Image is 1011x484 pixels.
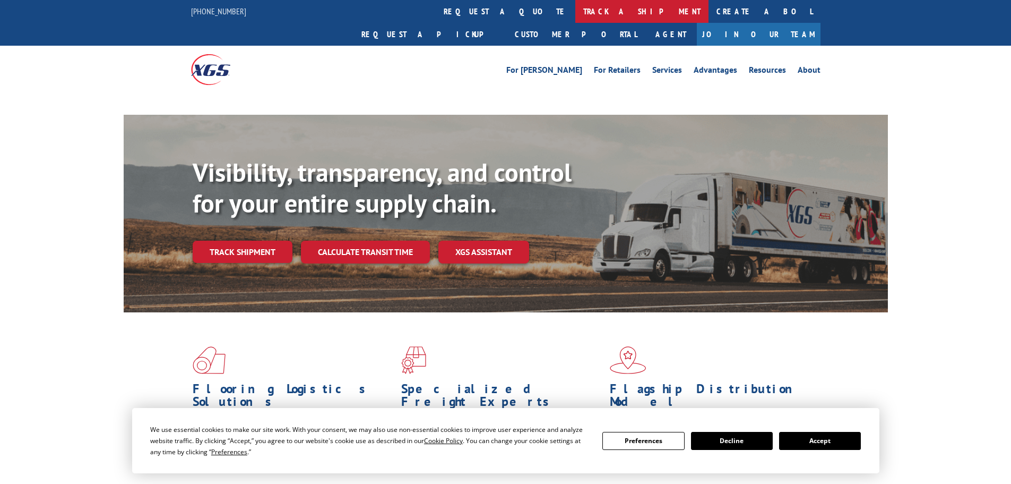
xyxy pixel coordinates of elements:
[506,66,582,78] a: For [PERSON_NAME]
[697,23,820,46] a: Join Our Team
[645,23,697,46] a: Agent
[193,383,393,413] h1: Flooring Logistics Solutions
[150,424,590,457] div: We use essential cookies to make our site work. With your consent, we may also use non-essential ...
[193,346,226,374] img: xgs-icon-total-supply-chain-intelligence-red
[301,241,430,264] a: Calculate transit time
[132,408,879,473] div: Cookie Consent Prompt
[191,6,246,16] a: [PHONE_NUMBER]
[610,383,810,413] h1: Flagship Distribution Model
[694,66,737,78] a: Advantages
[594,66,641,78] a: For Retailers
[401,346,426,374] img: xgs-icon-focused-on-flooring-red
[779,432,861,450] button: Accept
[749,66,786,78] a: Resources
[652,66,682,78] a: Services
[610,346,646,374] img: xgs-icon-flagship-distribution-model-red
[507,23,645,46] a: Customer Portal
[438,241,529,264] a: XGS ASSISTANT
[211,447,247,456] span: Preferences
[691,432,773,450] button: Decline
[193,241,292,263] a: Track shipment
[353,23,507,46] a: Request a pickup
[798,66,820,78] a: About
[602,432,684,450] button: Preferences
[424,436,463,445] span: Cookie Policy
[193,156,572,219] b: Visibility, transparency, and control for your entire supply chain.
[401,383,602,413] h1: Specialized Freight Experts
